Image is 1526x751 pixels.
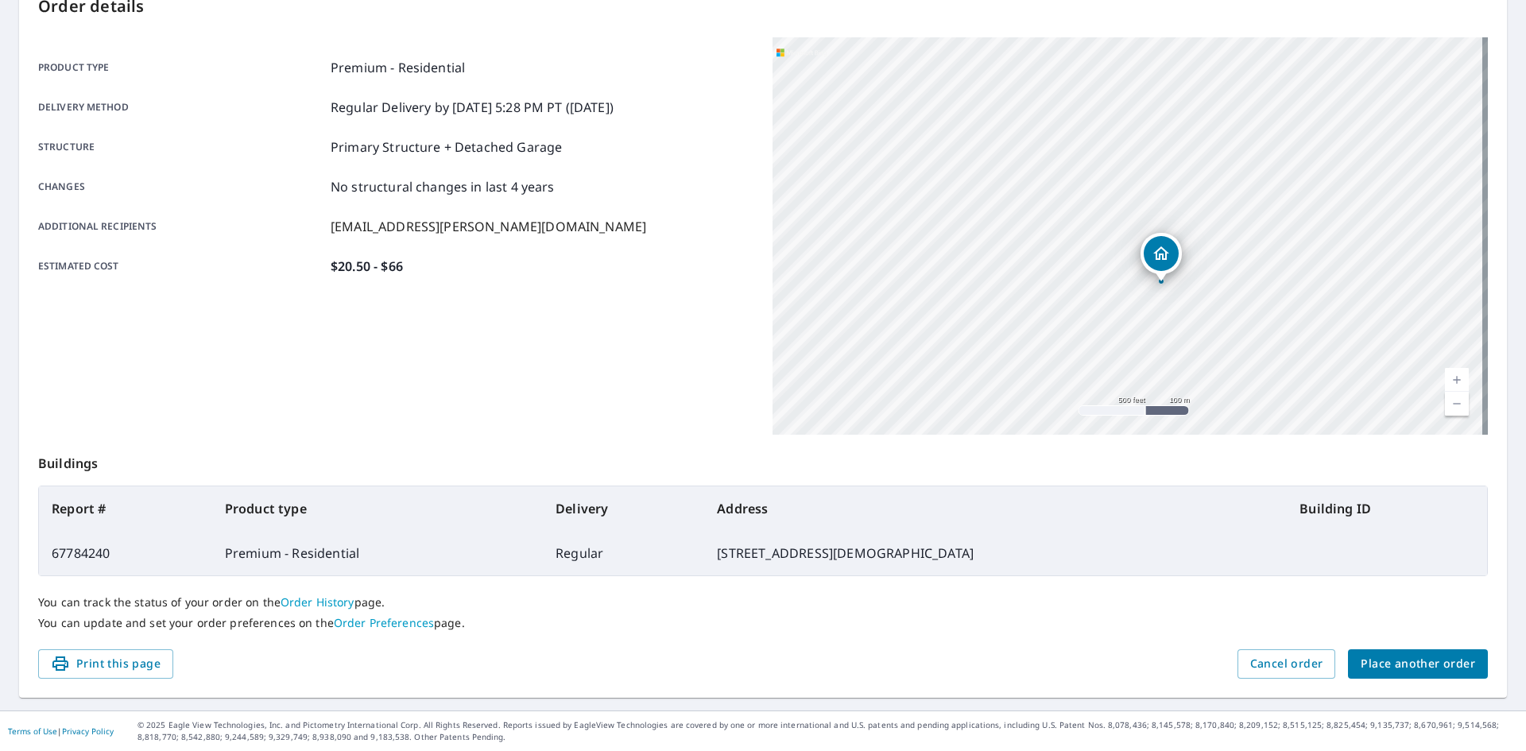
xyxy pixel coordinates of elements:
th: Report # [39,486,212,531]
a: Order History [281,594,354,610]
p: | [8,726,114,736]
span: Cancel order [1250,654,1323,674]
button: Place another order [1348,649,1488,679]
td: 67784240 [39,531,212,575]
p: © 2025 Eagle View Technologies, Inc. and Pictometry International Corp. All Rights Reserved. Repo... [137,719,1518,743]
a: Terms of Use [8,726,57,737]
td: Regular [543,531,704,575]
p: Regular Delivery by [DATE] 5:28 PM PT ([DATE]) [331,98,614,117]
span: Place another order [1361,654,1475,674]
p: Product type [38,58,324,77]
a: Current Level 16, Zoom Out [1445,392,1469,416]
p: Estimated cost [38,257,324,276]
p: Delivery method [38,98,324,117]
a: Privacy Policy [62,726,114,737]
p: Premium - Residential [331,58,465,77]
td: Premium - Residential [212,531,543,575]
p: Buildings [38,435,1488,486]
button: Cancel order [1237,649,1336,679]
p: [EMAIL_ADDRESS][PERSON_NAME][DOMAIN_NAME] [331,217,646,236]
p: Primary Structure + Detached Garage [331,137,562,157]
p: $20.50 - $66 [331,257,403,276]
a: Current Level 16, Zoom In [1445,368,1469,392]
th: Address [704,486,1287,531]
p: You can track the status of your order on the page. [38,595,1488,610]
th: Delivery [543,486,704,531]
div: Dropped pin, building 1, Residential property, 140 Ebenezer Church Rd Rising Sun, MD 21911 [1141,233,1182,282]
td: [STREET_ADDRESS][DEMOGRAPHIC_DATA] [704,531,1287,575]
th: Building ID [1287,486,1487,531]
p: You can update and set your order preferences on the page. [38,616,1488,630]
p: Structure [38,137,324,157]
p: Additional recipients [38,217,324,236]
th: Product type [212,486,543,531]
a: Order Preferences [334,615,434,630]
span: Print this page [51,654,161,674]
button: Print this page [38,649,173,679]
p: Changes [38,177,324,196]
p: No structural changes in last 4 years [331,177,555,196]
